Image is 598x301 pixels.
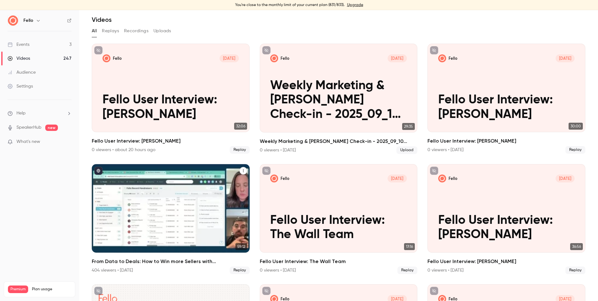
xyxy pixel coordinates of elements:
span: Plan usage [32,287,71,292]
h2: Fello User Interview: [PERSON_NAME] [427,137,585,145]
div: 0 viewers • [DATE] [427,147,464,153]
a: Weekly Marketing & Ryan Check-in - 2025_09_10 12_30 MDT - RecordingFello[DATE]Weekly Marketing & ... [260,44,418,154]
li: Fello User Interview: Buddy Blake [427,164,585,274]
p: Fello [281,176,290,181]
div: Events [8,41,29,48]
p: Weekly Marketing & [PERSON_NAME] Check-in - 2025_09_10 12_30 MDT - Recording [270,79,407,122]
li: From Data to Deals: How to Win more Sellers with Fello + Follow Up Boss [92,164,250,274]
a: Upgrade [347,3,363,8]
img: Fello User Interview: Jay Macklin [103,54,110,62]
h6: Fello [23,17,33,24]
div: Audience [8,69,36,76]
li: Fello User Interview: Shannon Biszantz [427,44,585,154]
img: Weekly Marketing & Ryan Check-in - 2025_09_10 12_30 MDT - Recording [270,54,278,62]
a: Fello User Interview: The Wall TeamFello[DATE]Fello User Interview: The Wall Team17:16Fello User ... [260,164,418,274]
span: Replay [230,267,250,274]
h2: Fello User Interview: The Wall Team [260,258,418,265]
span: new [45,125,58,131]
span: [DATE] [388,175,407,182]
span: Help [16,110,26,117]
span: Replay [397,267,417,274]
span: Replay [230,146,250,154]
div: Videos [8,55,30,62]
li: Weekly Marketing & Ryan Check-in - 2025_09_10 12_30 MDT - Recording [260,44,418,154]
button: unpublished [430,287,438,295]
span: [DATE] [556,175,575,182]
span: 32:06 [234,123,247,130]
h1: Videos [92,16,112,23]
h2: Fello User Interview: [PERSON_NAME] [92,137,250,145]
button: Replays [102,26,119,36]
span: 17:16 [404,243,415,250]
span: Upload [396,146,417,154]
h2: From Data to Deals: How to Win more Sellers with [PERSON_NAME] + Follow Up Boss [92,258,250,265]
button: published [94,167,103,175]
p: Fello [449,56,458,61]
a: Fello User Interview: Shannon Biszantz Fello[DATE]Fello User Interview: [PERSON_NAME]30:00Fello U... [427,44,585,154]
span: [DATE] [388,54,407,62]
li: Fello User Interview: The Wall Team [260,164,418,274]
p: Fello User Interview: [PERSON_NAME] [103,93,239,121]
img: Fello User Interview: Shannon Biszantz [438,54,446,62]
div: Settings [8,83,33,89]
div: 0 viewers • [DATE] [427,267,464,273]
a: Fello User Interview: Buddy BlakeFello[DATE]Fello User Interview: [PERSON_NAME]36:56Fello User In... [427,164,585,274]
button: unpublished [94,46,103,54]
button: unpublished [430,167,438,175]
img: Fello User Interview: The Wall Team [270,175,278,182]
a: SpeakerHub [16,124,41,131]
span: Replay [565,267,585,274]
button: unpublished [262,287,271,295]
button: unpublished [262,167,271,175]
span: [DATE] [220,54,239,62]
p: Fello [449,176,458,181]
p: Fello User Interview: [PERSON_NAME] [438,213,575,242]
div: 404 viewers • [DATE] [92,267,133,273]
span: 29:35 [402,123,415,130]
button: All [92,26,97,36]
li: Fello User Interview: Jay Macklin [92,44,250,154]
iframe: Noticeable Trigger [64,139,72,145]
p: Fello User Interview: [PERSON_NAME] [438,93,575,121]
span: What's new [16,138,40,145]
span: 59:12 [235,243,247,250]
span: Replay [565,146,585,154]
div: 0 viewers • [DATE] [260,267,296,273]
span: 30:00 [569,123,583,130]
p: Fello [113,56,122,61]
a: 59:12From Data to Deals: How to Win more Sellers with [PERSON_NAME] + Follow Up Boss404 viewers •... [92,164,250,274]
img: Fello User Interview: Buddy Blake [438,175,446,182]
div: 0 viewers • [DATE] [260,147,296,153]
p: Fello [281,56,290,61]
img: Fello [8,15,18,26]
p: Fello User Interview: The Wall Team [270,213,407,242]
h2: Fello User Interview: [PERSON_NAME] [427,258,585,265]
button: Recordings [124,26,148,36]
span: [DATE] [556,54,575,62]
span: Premium [8,286,28,293]
button: unpublished [262,46,271,54]
span: 36:56 [570,243,583,250]
button: unpublished [430,46,438,54]
button: unpublished [94,287,103,295]
h2: Weekly Marketing & [PERSON_NAME] Check-in - 2025_09_10 12_30 MDT - Recording [260,138,418,145]
a: Fello User Interview: Jay MacklinFello[DATE]Fello User Interview: [PERSON_NAME]32:06Fello User In... [92,44,250,154]
div: 0 viewers • about 20 hours ago [92,147,155,153]
li: help-dropdown-opener [8,110,72,117]
button: Uploads [153,26,171,36]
